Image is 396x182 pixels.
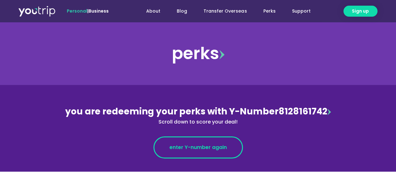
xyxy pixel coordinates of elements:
[352,8,369,14] span: Sign up
[67,8,109,14] span: |
[284,5,319,17] a: Support
[169,5,195,17] a: Blog
[61,105,335,126] div: 8128161742
[138,5,169,17] a: About
[89,8,109,14] a: Business
[169,144,227,151] span: enter Y-number again
[61,118,335,126] div: Scroll down to score your deal!
[126,5,319,17] nav: Menu
[343,6,377,17] a: Sign up
[65,105,278,118] span: you are redeeming your perks with Y-Number
[153,136,243,158] a: enter Y-number again
[67,8,87,14] span: Personal
[195,5,255,17] a: Transfer Overseas
[255,5,284,17] a: Perks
